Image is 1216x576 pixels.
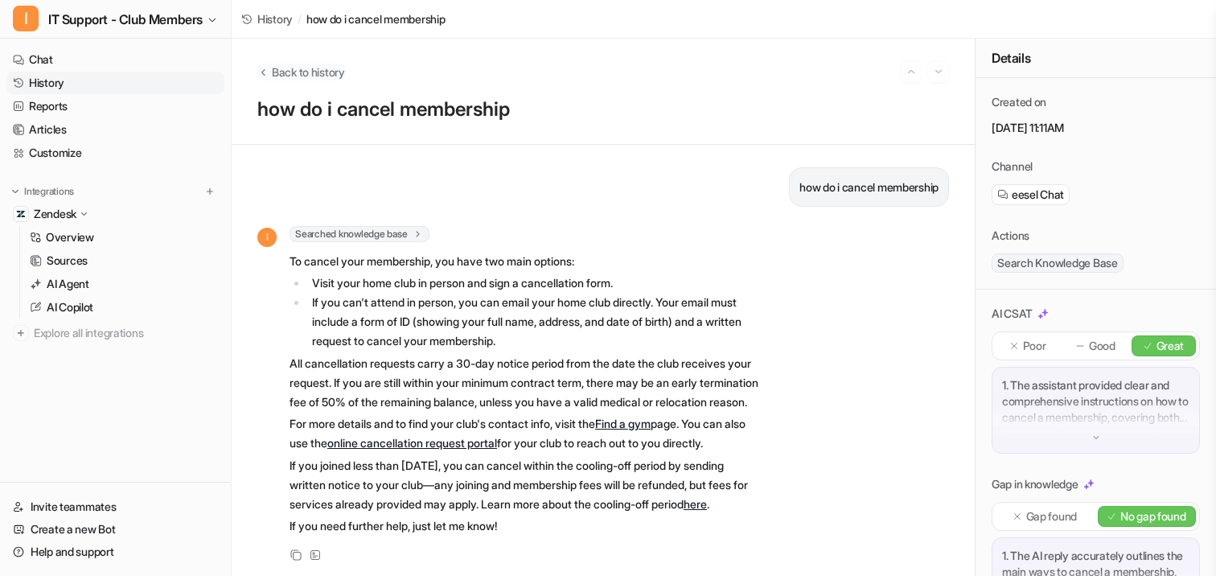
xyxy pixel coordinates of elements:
[290,252,760,271] p: To cancel your membership, you have two main options:
[933,64,944,79] img: Next session
[1089,338,1115,354] p: Good
[16,209,26,219] img: Zendesk
[23,226,224,249] a: Overview
[6,95,224,117] a: Reports
[6,72,224,94] a: History
[257,228,277,247] span: I
[47,253,88,269] p: Sources
[992,120,1200,136] p: [DATE] 11:11AM
[901,61,922,82] button: Go to previous session
[6,322,224,344] a: Explore all integrations
[1012,187,1064,203] span: eesel Chat
[1023,338,1046,354] p: Poor
[6,142,224,164] a: Customize
[10,186,21,197] img: expand menu
[1091,432,1102,443] img: down-arrow
[327,436,497,450] a: online cancellation request portal
[928,61,949,82] button: Go to next session
[1002,377,1189,426] p: 1. The assistant provided clear and comprehensive instructions on how to cancel a membership, cov...
[23,296,224,319] a: AI Copilot
[6,183,79,200] button: Integrations
[992,306,1033,322] p: AI CSAT
[257,98,949,121] h1: how do i cancel membership
[906,64,917,79] img: Previous session
[47,276,89,292] p: AI Agent
[241,10,293,27] a: History
[34,206,76,222] p: Zendesk
[307,293,760,351] li: If you can't attend in person, you can email your home club directly. Your email must include a f...
[23,249,224,272] a: Sources
[257,64,345,80] button: Back to history
[997,187,1064,203] a: eesel Chat
[6,118,224,141] a: Articles
[992,228,1029,244] p: Actions
[6,518,224,541] a: Create a new Bot
[290,414,760,453] p: For more details and to find your club's contact info, visit the page. You can also use the for y...
[307,274,760,293] li: Visit your home club in person and sign a cancellation form.
[992,158,1033,175] p: Channel
[1026,508,1077,525] p: Gap found
[290,516,760,536] p: If you need further help, just let me know!
[799,178,939,197] p: how do i cancel membership
[992,253,1124,273] span: Search Knowledge Base
[6,48,224,71] a: Chat
[684,497,707,511] a: here
[992,476,1078,492] p: Gap in knowledge
[13,6,39,31] span: I
[6,496,224,518] a: Invite teammates
[13,325,29,341] img: explore all integrations
[298,10,302,27] span: /
[306,10,446,27] span: how do i cancel membership
[992,94,1046,110] p: Created on
[46,229,94,245] p: Overview
[34,320,218,346] span: Explore all integrations
[47,299,93,315] p: AI Copilot
[24,185,74,198] p: Integrations
[257,10,293,27] span: History
[48,8,203,31] span: IT Support - Club Members
[204,186,216,197] img: menu_add.svg
[290,456,760,514] p: If you joined less than [DATE], you can cancel within the cooling-off period by sending written n...
[6,541,224,563] a: Help and support
[1156,338,1185,354] p: Great
[23,273,224,295] a: AI Agent
[976,39,1216,78] div: Details
[272,64,345,80] span: Back to history
[290,226,429,242] span: Searched knowledge base
[1120,508,1186,525] p: No gap found
[290,354,760,412] p: All cancellation requests carry a 30-day notice period from the date the club receives your reque...
[997,189,1009,200] img: eeselChat
[595,417,651,430] a: Find a gym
